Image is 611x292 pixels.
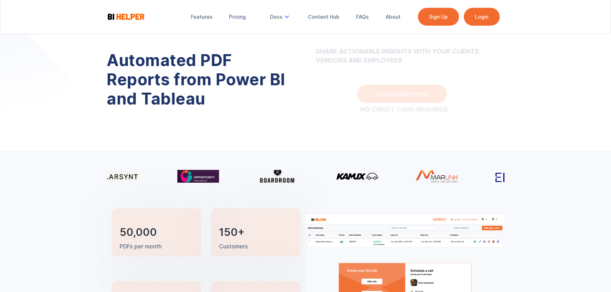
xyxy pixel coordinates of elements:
p: Customers [219,243,248,251]
a: Login [464,8,500,26]
div: FAQs [356,13,369,20]
div: Features [191,13,212,20]
div: About [386,13,401,20]
div: Pricing [229,13,246,20]
a: Features [186,10,217,24]
h1: Automated PDF Reports from Power BI and Tableau [106,51,296,108]
p: ‍ [316,29,495,74]
a: About [381,10,405,24]
a: Get Started For Free [357,85,446,103]
a: NO CREDIT CARD REQUIRED [360,106,448,113]
h3: 50,000 [120,228,157,237]
img: Klarsynt logo [98,171,139,181]
p: PDFs per month [120,243,162,251]
a: Content Hub [303,10,344,24]
div: Docs [270,13,282,20]
div: Content Hub [308,13,339,20]
a: FAQs [352,10,373,24]
strong: SHARE ACTIONABLE INSIGHTS WITH YOUR CLIENTS, VENDORS AND EMPLOYEES ‍ [316,29,495,74]
a: Sign Up [418,8,459,26]
div: Docs [266,10,296,24]
a: Pricing [225,10,250,24]
h3: 150+ [219,228,245,237]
